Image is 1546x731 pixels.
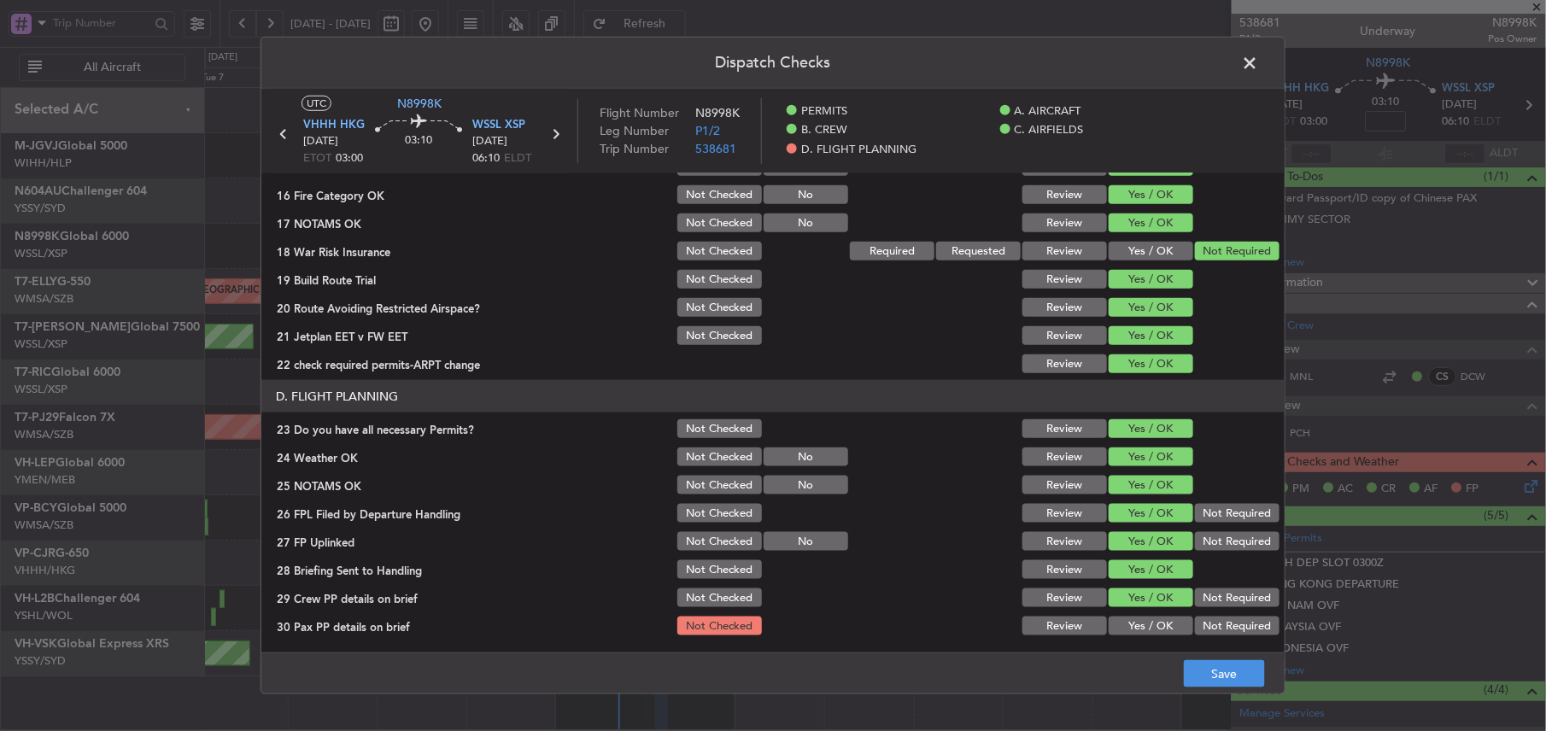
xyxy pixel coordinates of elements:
[261,38,1285,89] header: Dispatch Checks
[1184,660,1265,687] button: Save
[1195,588,1280,607] button: Not Required
[1195,242,1280,260] button: Not Required
[1195,617,1280,635] button: Not Required
[1195,532,1280,551] button: Not Required
[1195,504,1280,523] button: Not Required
